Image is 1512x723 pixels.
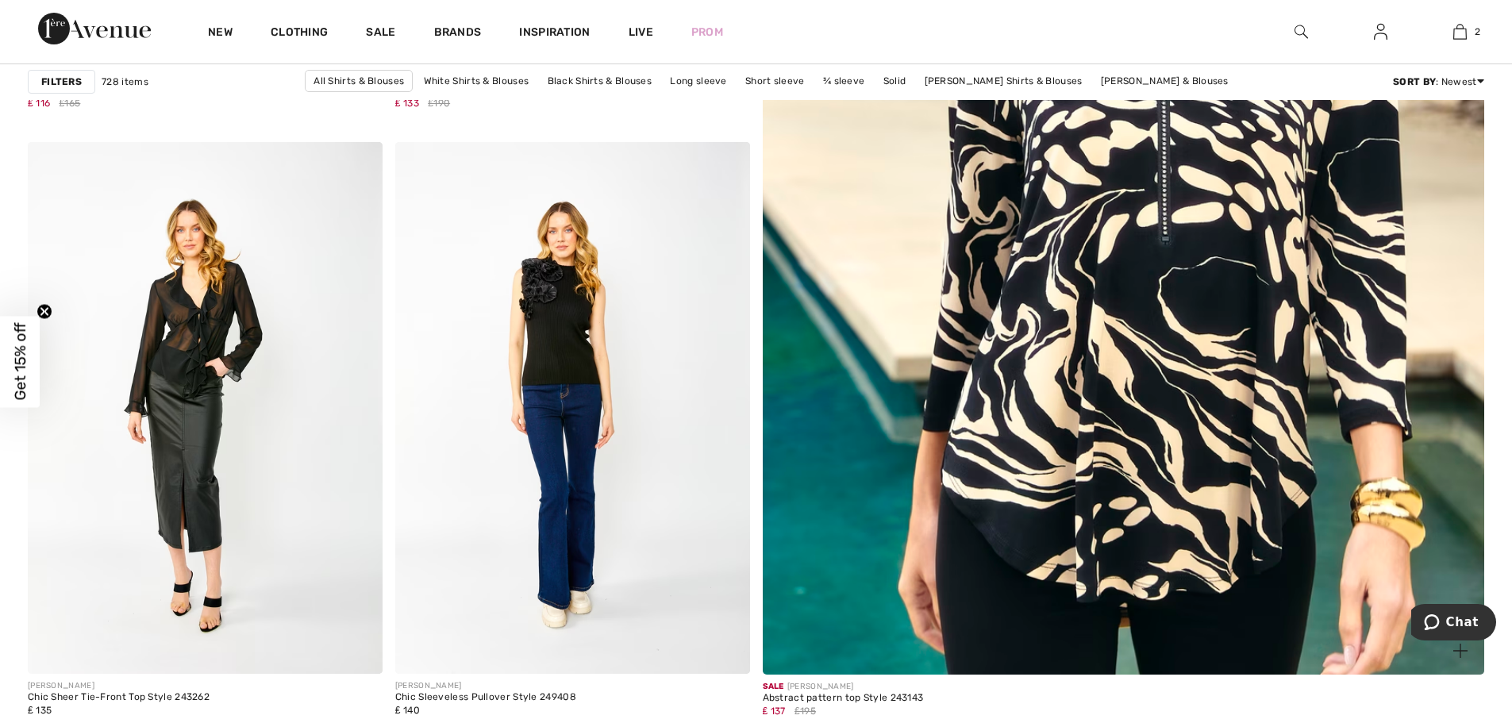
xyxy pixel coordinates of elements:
[763,693,924,704] div: Abstract pattern top Style 243143
[28,680,210,692] div: [PERSON_NAME]
[395,705,420,716] span: ₤ 140
[395,98,419,109] span: ₤ 133
[763,681,924,693] div: [PERSON_NAME]
[1475,25,1480,39] span: 2
[28,705,52,716] span: ₤ 135
[763,682,784,691] span: Sale
[428,96,450,110] span: ₤190
[38,13,151,44] img: 1ère Avenue
[37,303,52,319] button: Close teaser
[1295,22,1308,41] img: search the website
[41,75,82,89] strong: Filters
[1093,71,1237,91] a: [PERSON_NAME] & Blouses
[1453,22,1467,41] img: My Bag
[629,24,653,40] a: Live
[1393,75,1484,89] div: : Newest
[60,96,81,110] span: ₤165
[540,71,660,91] a: Black Shirts & Blouses
[815,71,872,91] a: ¾ sleeve
[917,71,1091,91] a: [PERSON_NAME] Shirts & Blouses
[208,25,233,42] a: New
[1421,22,1499,41] a: 2
[1393,76,1436,87] strong: Sort By
[662,71,734,91] a: Long sleeve
[395,680,576,692] div: [PERSON_NAME]
[875,71,914,91] a: Solid
[519,25,590,42] span: Inspiration
[395,142,750,674] img: Chic Sleeveless Pullover Style 249408. Black
[1374,22,1387,41] img: My Info
[1361,22,1400,42] a: Sign In
[737,71,813,91] a: Short sleeve
[434,25,482,42] a: Brands
[305,70,413,92] a: All Shirts & Blouses
[763,706,786,717] span: ₤ 137
[11,323,29,401] span: Get 15% off
[102,75,148,89] span: 728 items
[416,71,537,91] a: White Shirts & Blouses
[1453,644,1468,658] img: plus_v2.svg
[366,25,395,42] a: Sale
[28,142,383,674] img: Chic Sheer Tie-Front Top Style 243262. Black
[271,25,328,42] a: Clothing
[1411,604,1496,644] iframe: Opens a widget where you can chat to one of our agents
[794,704,816,718] span: ₤195
[28,692,210,703] div: Chic Sheer Tie-Front Top Style 243262
[691,24,723,40] a: Prom
[395,692,576,703] div: Chic Sleeveless Pullover Style 249408
[28,98,50,109] span: ₤ 116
